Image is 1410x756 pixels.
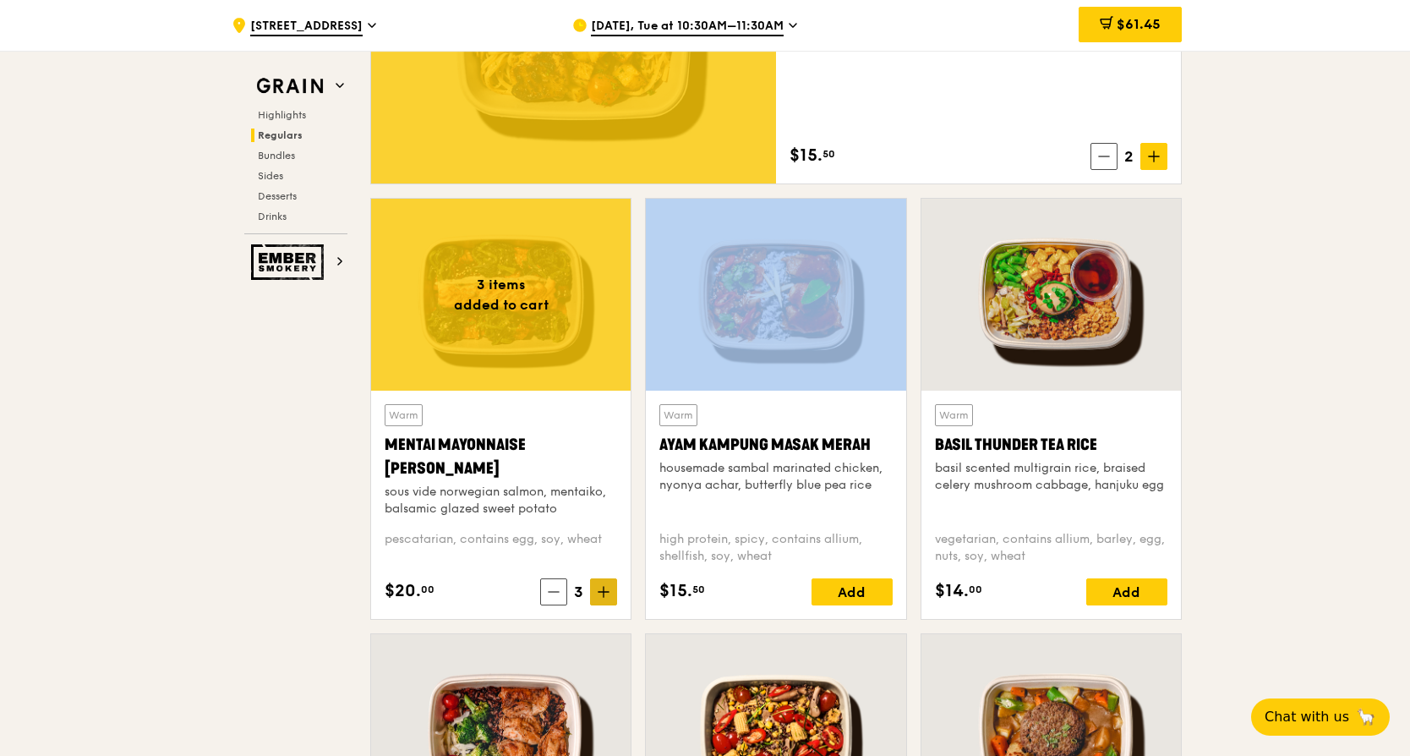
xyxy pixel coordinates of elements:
[258,190,297,202] span: Desserts
[258,129,303,141] span: Regulars
[1265,707,1349,727] span: Chat with us
[935,404,973,426] div: Warm
[822,147,835,161] span: 50
[1251,698,1390,736] button: Chat with us🦙
[258,109,306,121] span: Highlights
[1117,16,1161,32] span: $61.45
[385,578,421,604] span: $20.
[659,578,692,604] span: $15.
[258,170,283,182] span: Sides
[969,583,982,596] span: 00
[935,531,1167,565] div: vegetarian, contains allium, barley, egg, nuts, soy, wheat
[790,143,822,168] span: $15.
[659,433,892,457] div: Ayam Kampung Masak Merah
[421,583,434,596] span: 00
[935,460,1167,494] div: basil scented multigrain rice, braised celery mushroom cabbage, hanjuku egg
[659,531,892,565] div: high protein, spicy, contains allium, shellfish, soy, wheat
[385,484,617,518] div: sous vide norwegian salmon, mentaiko, balsamic glazed sweet potato
[385,404,423,426] div: Warm
[385,433,617,480] div: Mentai Mayonnaise [PERSON_NAME]
[659,460,892,494] div: housemade sambal marinated chicken, nyonya achar, butterfly blue pea rice
[385,531,617,565] div: pescatarian, contains egg, soy, wheat
[258,211,287,222] span: Drinks
[567,580,590,604] span: 3
[591,18,784,36] span: [DATE], Tue at 10:30AM–11:30AM
[258,150,295,162] span: Bundles
[935,433,1167,457] div: Basil Thunder Tea Rice
[1118,145,1140,168] span: 2
[251,244,329,280] img: Ember Smokery web logo
[659,404,697,426] div: Warm
[935,578,969,604] span: $14.
[692,583,705,596] span: 50
[1356,707,1376,727] span: 🦙
[1086,578,1167,605] div: Add
[250,18,363,36] span: [STREET_ADDRESS]
[251,71,329,101] img: Grain web logo
[812,578,893,605] div: Add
